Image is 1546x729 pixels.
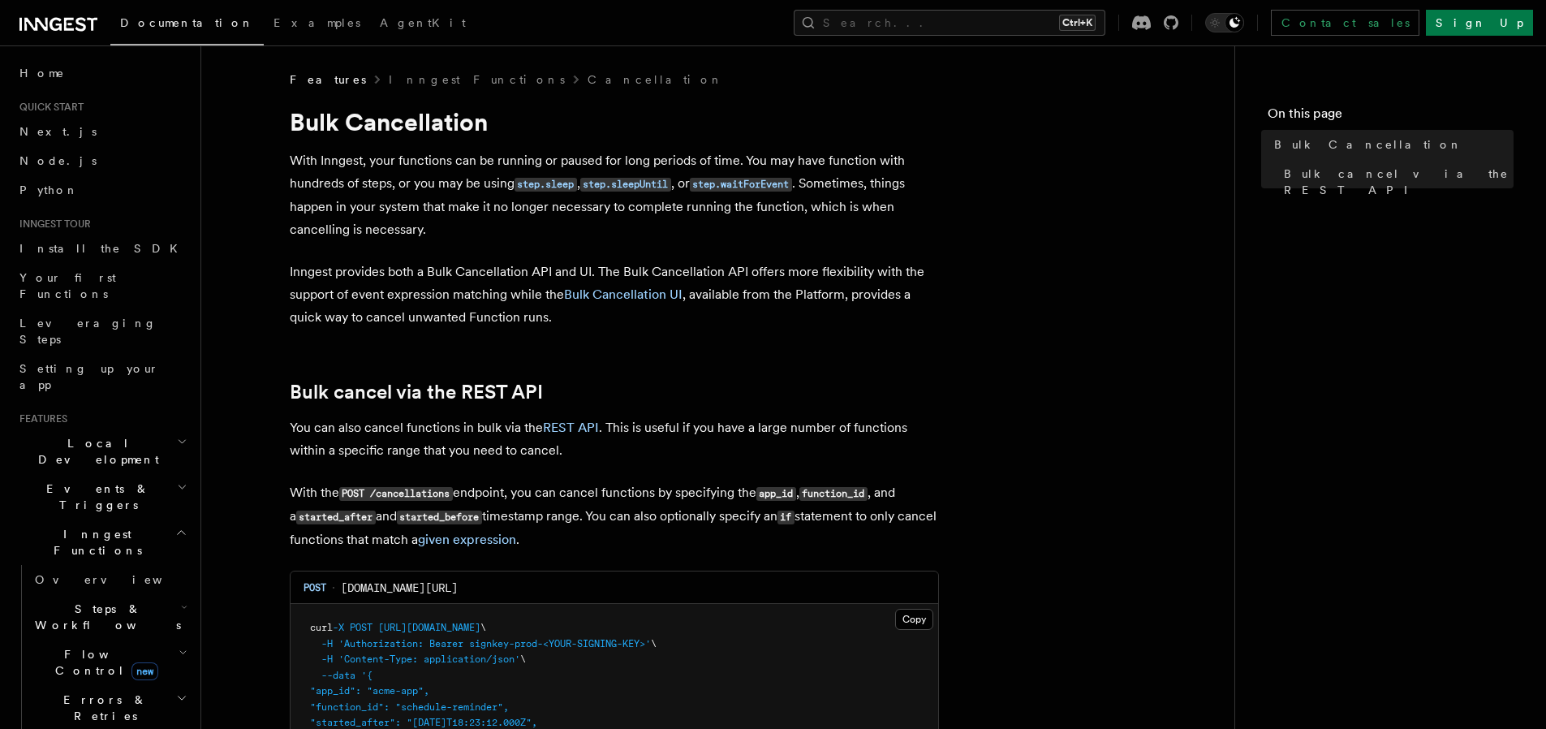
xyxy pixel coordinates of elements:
[338,654,520,665] span: 'Content-Type: application/json'
[110,5,264,45] a: Documentation
[264,5,370,44] a: Examples
[273,16,360,29] span: Examples
[580,178,671,192] code: step.sleepUntil
[13,308,191,354] a: Leveraging Steps
[1268,130,1514,159] a: Bulk Cancellation
[378,622,480,633] span: [URL][DOMAIN_NAME]
[543,420,599,435] a: REST API
[290,261,939,329] p: Inngest provides both a Bulk Cancellation API and UI. The Bulk Cancellation API offers more flexi...
[310,685,429,697] span: "app_id": "acme-app",
[19,242,187,255] span: Install the SDK
[290,381,543,403] a: Bulk cancel via the REST API
[13,435,177,468] span: Local Development
[13,526,175,559] span: Inngest Functions
[1059,15,1096,31] kbd: Ctrl+K
[28,640,191,685] button: Flow Controlnew
[338,638,651,649] span: 'Authorization: Bearer signkey-prod-<YOUR-SIGNING-KEY>'
[13,101,84,114] span: Quick start
[28,594,191,640] button: Steps & Workflows
[580,175,671,191] a: step.sleepUntil
[341,580,458,596] span: [DOMAIN_NAME][URL]
[397,511,482,524] code: started_before
[389,71,565,88] a: Inngest Functions
[651,638,657,649] span: \
[333,622,344,633] span: -X
[1205,13,1244,32] button: Toggle dark mode
[13,234,191,263] a: Install the SDK
[339,487,453,501] code: POST /cancellations
[799,487,868,501] code: function_id
[28,692,176,724] span: Errors & Retries
[370,5,476,44] a: AgentKit
[321,654,333,665] span: -H
[588,71,724,88] a: Cancellation
[290,71,366,88] span: Features
[290,149,939,241] p: With Inngest, your functions can be running or paused for long periods of time. You may have func...
[310,717,537,728] span: "started_after": "[DATE]T18:23:12.000Z",
[13,263,191,308] a: Your first Functions
[290,107,939,136] h1: Bulk Cancellation
[1426,10,1533,36] a: Sign Up
[418,532,516,547] a: given expression
[19,317,157,346] span: Leveraging Steps
[13,58,191,88] a: Home
[120,16,254,29] span: Documentation
[304,581,326,594] span: POST
[13,481,177,513] span: Events & Triggers
[690,175,792,191] a: step.waitForEvent
[13,117,191,146] a: Next.js
[350,622,373,633] span: POST
[777,511,795,524] code: if
[28,601,181,633] span: Steps & Workflows
[321,670,355,681] span: --data
[35,573,202,586] span: Overview
[310,701,509,713] span: "function_id": "schedule-reminder",
[321,638,333,649] span: -H
[131,662,158,680] span: new
[19,362,159,391] span: Setting up your app
[380,16,466,29] span: AgentKit
[515,178,577,192] code: step.sleep
[690,178,792,192] code: step.waitForEvent
[19,65,65,81] span: Home
[756,487,796,501] code: app_id
[895,609,933,630] button: Copy
[19,125,97,138] span: Next.js
[520,654,526,665] span: \
[1268,104,1514,130] h4: On this page
[1277,159,1514,205] a: Bulk cancel via the REST API
[515,175,577,191] a: step.sleep
[290,481,939,551] p: With the endpoint, you can cancel functions by specifying the , , and a and timestamp range. You ...
[13,412,67,425] span: Features
[1274,136,1462,153] span: Bulk Cancellation
[480,622,486,633] span: \
[1284,166,1514,198] span: Bulk cancel via the REST API
[794,10,1105,36] button: Search...Ctrl+K
[296,511,376,524] code: started_after
[13,218,91,231] span: Inngest tour
[19,154,97,167] span: Node.js
[13,354,191,399] a: Setting up your app
[13,429,191,474] button: Local Development
[361,670,373,681] span: '{
[13,146,191,175] a: Node.js
[13,474,191,520] button: Events & Triggers
[19,271,116,300] span: Your first Functions
[564,287,683,302] a: Bulk Cancellation UI
[13,175,191,205] a: Python
[28,646,179,679] span: Flow Control
[290,416,939,462] p: You can also cancel functions in bulk via the . This is useful if you have a large number of func...
[1271,10,1419,36] a: Contact sales
[19,183,79,196] span: Python
[310,622,333,633] span: curl
[28,565,191,594] a: Overview
[13,520,191,565] button: Inngest Functions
